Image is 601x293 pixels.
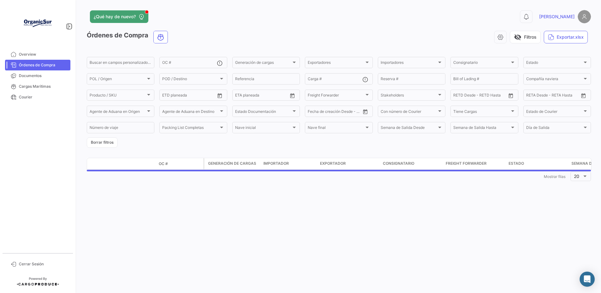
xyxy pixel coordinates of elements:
[381,61,437,66] span: Importadores
[162,126,218,131] span: Packing List Completas
[544,31,588,43] button: Exportar.xlsx
[90,110,146,114] span: Agente de Aduana en Origen
[19,62,68,68] span: Órdenes de Compra
[90,78,146,82] span: POL / Origen
[288,91,297,100] button: Open calendar
[361,107,370,116] button: Open calendar
[506,91,516,100] button: Open calendar
[510,31,541,43] button: visibility_offFiltros
[574,174,579,179] span: 20
[578,10,591,23] img: placeholder-user.png
[5,70,70,81] a: Documentos
[162,110,218,114] span: Agente de Aduana en Destino
[87,31,170,43] h3: Órdenes de Compra
[208,161,256,166] span: Generación de cargas
[579,91,588,100] button: Open calendar
[19,84,68,89] span: Cargas Marítimas
[87,137,118,148] button: Borrar filtros
[308,94,364,98] span: Freight Forwarder
[263,161,289,166] span: Importador
[235,61,291,66] span: Generación de cargas
[381,110,437,114] span: Con número de Courier
[453,126,510,131] span: Semana de Salida Hasta
[235,94,236,98] input: Desde
[308,61,364,66] span: Exportadores
[317,158,380,169] datatable-header-cell: Exportador
[204,158,261,169] datatable-header-cell: Generación de cargas
[5,49,70,60] a: Overview
[240,94,265,98] input: Hasta
[5,81,70,92] a: Cargas Marítimas
[458,94,483,98] input: Hasta
[514,33,521,41] span: visibility_off
[90,94,146,98] span: Producto / SKU
[526,126,582,131] span: Día de Salida
[159,161,168,167] span: OC #
[443,158,506,169] datatable-header-cell: Freight Forwarder
[544,174,565,179] span: Mostrar filas
[22,8,53,39] img: Logo+OrganicSur.png
[381,94,437,98] span: Stakeholders
[261,158,317,169] datatable-header-cell: Importador
[308,126,364,131] span: Nave final
[526,110,582,114] span: Estado de Courier
[162,78,218,82] span: POD / Destino
[509,161,524,166] span: Estado
[167,94,192,98] input: Hasta
[19,73,68,79] span: Documentos
[100,161,115,166] datatable-header-cell: Modo de Transporte
[154,31,168,43] button: Ocean
[531,94,556,98] input: Hasta
[308,110,308,114] input: Desde
[115,161,156,166] datatable-header-cell: Estado Doc.
[5,92,70,102] a: Courier
[19,52,68,57] span: Overview
[156,158,203,169] datatable-header-cell: OC #
[19,94,68,100] span: Courier
[453,61,510,66] span: Consignatario
[19,261,68,267] span: Cerrar Sesión
[539,14,575,20] span: [PERSON_NAME]
[94,14,136,20] span: ¿Qué hay de nuevo?
[446,161,487,166] span: Freight Forwarder
[526,78,582,82] span: Compañía naviera
[215,91,224,100] button: Open calendar
[235,110,291,114] span: Estado Documentación
[313,110,338,114] input: Hasta
[580,272,595,287] div: Abrir Intercom Messenger
[90,10,148,23] button: ¿Qué hay de nuevo?
[320,161,346,166] span: Exportador
[162,94,163,98] input: Desde
[526,61,582,66] span: Estado
[383,161,414,166] span: Consignatario
[380,158,443,169] datatable-header-cell: Consignatario
[506,158,569,169] datatable-header-cell: Estado
[453,110,510,114] span: Tiene Cargas
[235,126,291,131] span: Nave inicial
[381,126,437,131] span: Semana de Salida Desde
[5,60,70,70] a: Órdenes de Compra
